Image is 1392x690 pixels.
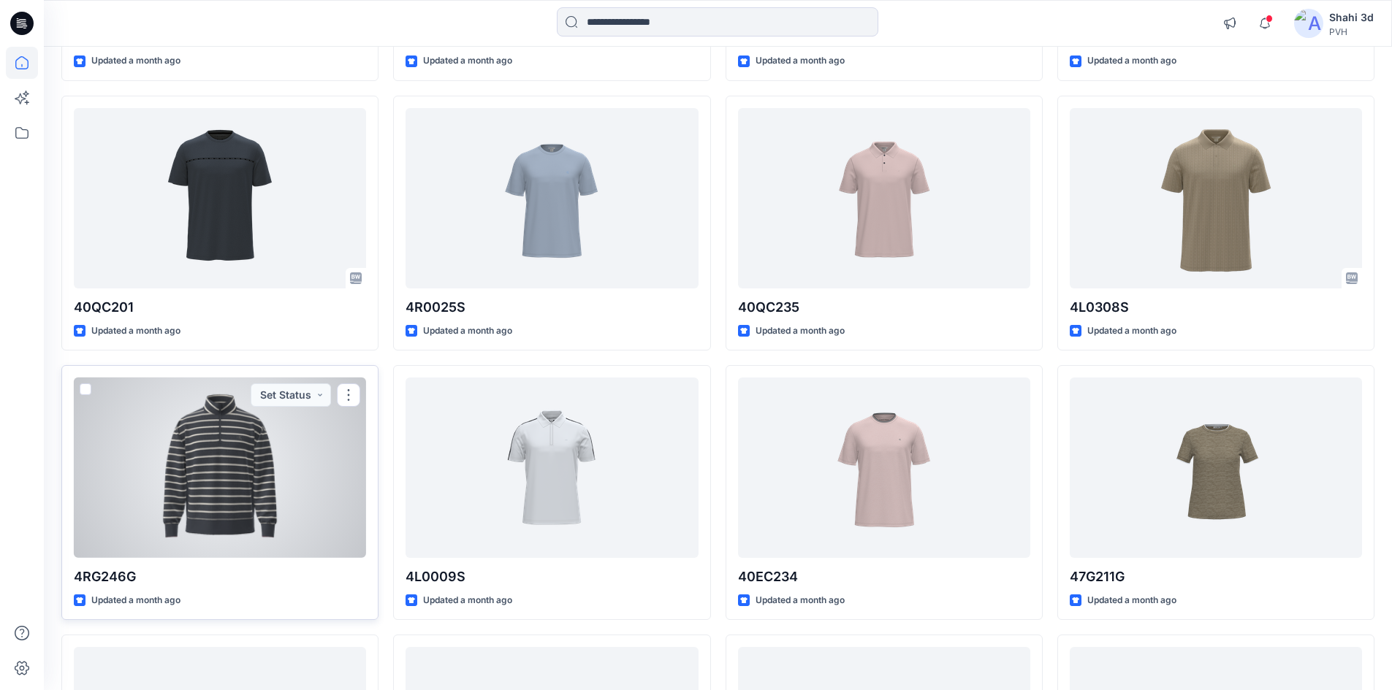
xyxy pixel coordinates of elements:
a: 40QC235 [738,108,1030,288]
p: Updated a month ago [423,323,512,339]
p: 4R0025S [406,297,698,318]
p: Updated a month ago [756,593,845,608]
p: Updated a month ago [91,53,180,69]
a: 4RG246G [74,377,366,558]
p: 40QC235 [738,297,1030,318]
p: 40QC201 [74,297,366,318]
a: 40QC201 [74,108,366,288]
p: Updated a month ago [423,53,512,69]
p: Updated a month ago [1087,53,1176,69]
a: 4L0308S [1070,108,1362,288]
a: 4L0009S [406,377,698,558]
p: Updated a month ago [91,593,180,608]
p: Updated a month ago [756,53,845,69]
a: 4R0025S [406,108,698,288]
p: Updated a month ago [423,593,512,608]
a: 47G211G [1070,377,1362,558]
p: 47G211G [1070,567,1362,587]
p: 40EC234 [738,567,1030,587]
img: avatar [1294,9,1323,38]
p: Updated a month ago [756,323,845,339]
p: Updated a month ago [1087,593,1176,608]
p: Updated a month ago [1087,323,1176,339]
div: PVH [1329,26,1374,37]
p: 4RG246G [74,567,366,587]
p: Updated a month ago [91,323,180,339]
p: 4L0308S [1070,297,1362,318]
a: 40EC234 [738,377,1030,558]
p: 4L0009S [406,567,698,587]
div: Shahi 3d [1329,9,1374,26]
